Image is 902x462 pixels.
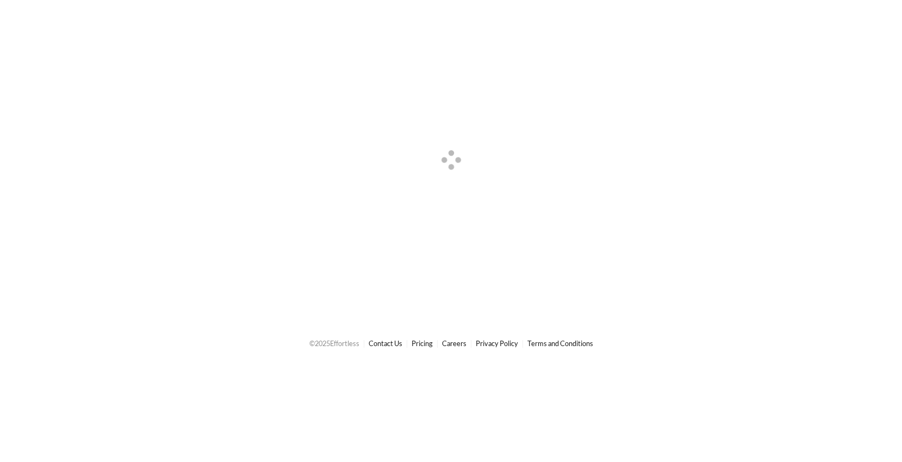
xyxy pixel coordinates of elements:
[527,339,593,348] a: Terms and Conditions
[309,339,359,348] span: © 2025 Effortless
[476,339,518,348] a: Privacy Policy
[412,339,433,348] a: Pricing
[442,339,466,348] a: Careers
[369,339,402,348] a: Contact Us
